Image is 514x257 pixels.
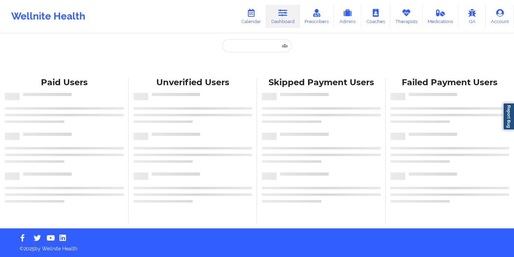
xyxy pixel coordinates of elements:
[503,103,514,130] a: Report Bug
[423,5,459,28] a: Medications
[391,77,509,88] div: Failed Payment Users
[361,5,390,28] a: Coaches
[262,77,381,88] div: Skipped Payment Users
[458,5,486,28] a: QA
[266,5,300,28] a: Dashboard
[134,77,252,88] div: Unverified Users
[390,5,423,28] a: Therapists
[5,77,124,88] div: Paid Users
[236,5,266,28] a: Calendar
[300,5,334,28] a: Prescribers
[334,5,361,28] a: Admins
[15,240,499,252] p: © 2025 by Wellnite Health
[486,5,514,28] a: Account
